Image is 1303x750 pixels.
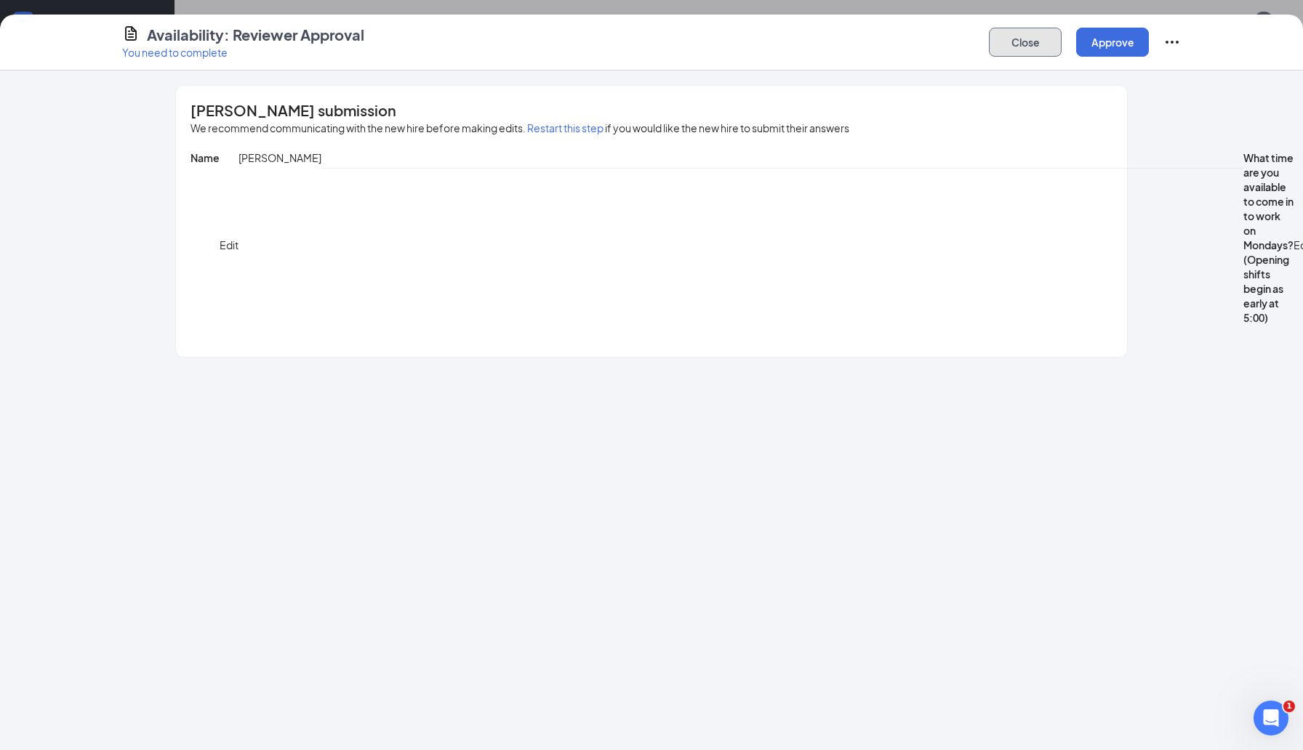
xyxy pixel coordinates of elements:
span: [PERSON_NAME] [238,150,321,339]
span: Name [191,150,220,339]
button: Approve [1076,28,1149,57]
span: Edit [220,238,238,251]
h4: Availability: Reviewer Approval [147,25,364,45]
button: Close [989,28,1062,57]
span: 1 [1283,701,1295,712]
svg: CustomFormIcon [122,25,140,42]
button: Edit [220,150,238,339]
iframe: Intercom live chat [1254,701,1288,735]
span: [PERSON_NAME] submission [191,101,396,119]
span: What time are you available to come in to work on Mondays? (Opening shifts begin as early at 5:00) [1243,150,1294,339]
p: You need to complete [122,45,364,60]
span: We recommend communicating with the new hire before making edits. if you would like the new hire ... [191,120,849,136]
svg: Ellipses [1163,33,1181,51]
button: Restart this step [527,120,604,136]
